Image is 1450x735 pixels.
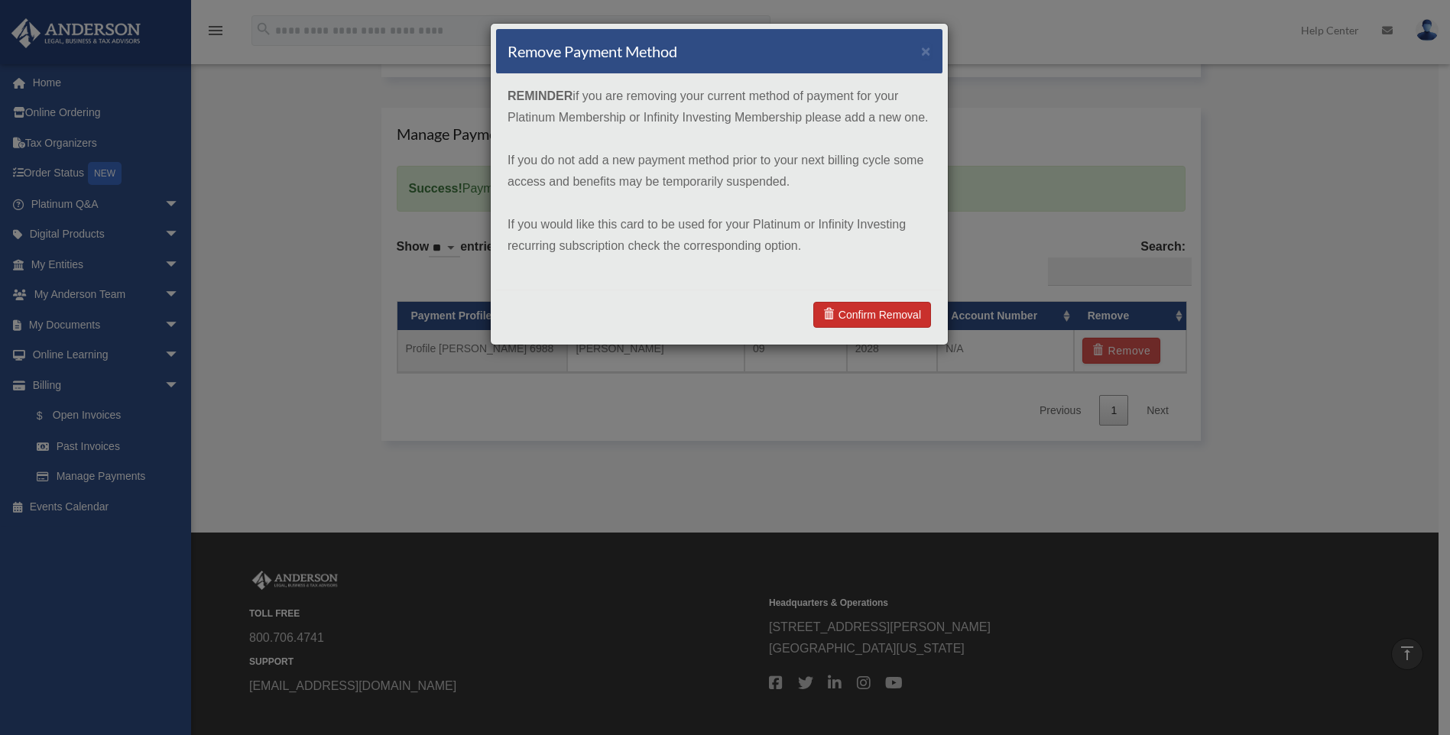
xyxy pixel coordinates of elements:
[508,40,677,62] h4: Remove Payment Method
[508,150,931,193] p: If you do not add a new payment method prior to your next billing cycle some access and benefits ...
[508,89,573,102] strong: REMINDER
[921,43,931,59] button: ×
[508,214,931,257] p: If you would like this card to be used for your Platinum or Infinity Investing recurring subscrip...
[496,74,942,290] div: if you are removing your current method of payment for your Platinum Membership or Infinity Inves...
[813,302,931,328] a: Confirm Removal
